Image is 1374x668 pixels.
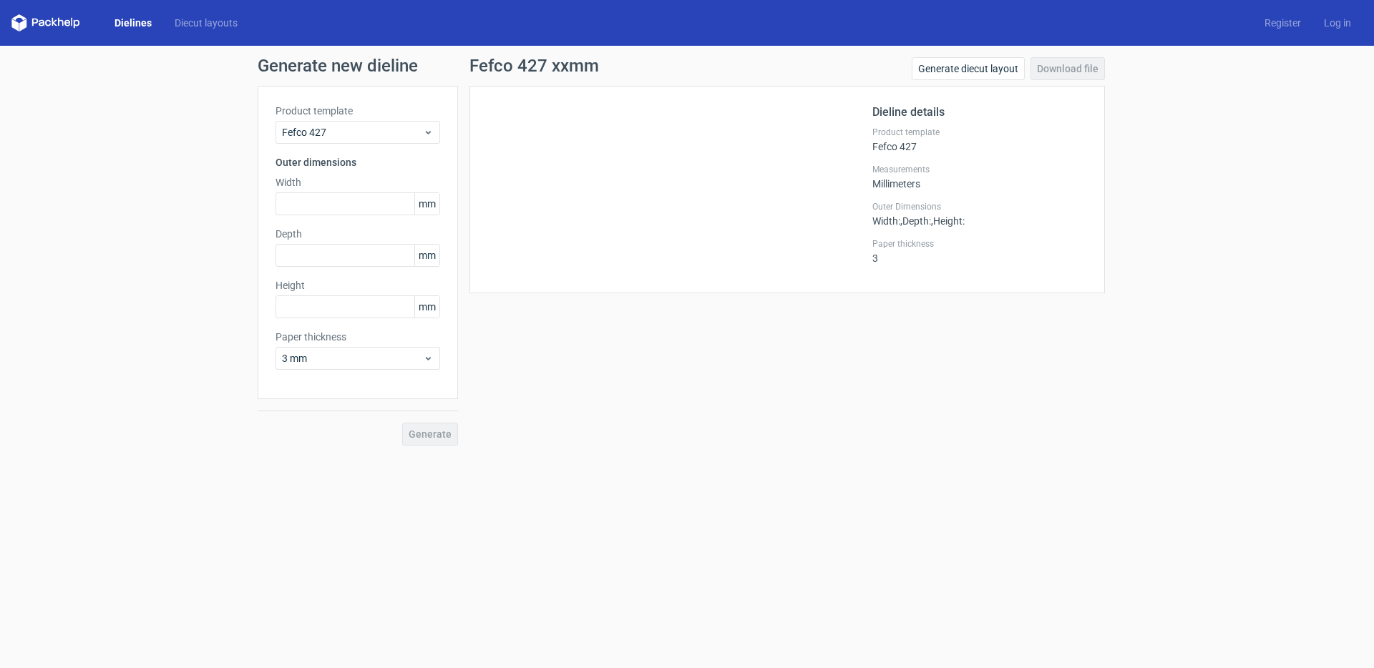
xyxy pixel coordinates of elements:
[276,227,440,241] label: Depth
[1253,16,1312,30] a: Register
[414,193,439,215] span: mm
[1312,16,1363,30] a: Log in
[872,127,1087,152] div: Fefco 427
[872,238,1087,250] label: Paper thickness
[912,57,1025,80] a: Generate diecut layout
[931,215,965,227] span: , Height :
[872,104,1087,121] h2: Dieline details
[872,127,1087,138] label: Product template
[282,351,423,365] span: 3 mm
[414,296,439,318] span: mm
[276,330,440,344] label: Paper thickness
[414,245,439,266] span: mm
[258,57,1116,74] h1: Generate new dieline
[276,155,440,170] h3: Outer dimensions
[872,164,1087,175] label: Measurements
[163,16,249,30] a: Diecut layouts
[872,238,1087,264] div: 3
[103,16,163,30] a: Dielines
[872,215,900,227] span: Width :
[469,57,599,74] h1: Fefco 427 xxmm
[276,104,440,118] label: Product template
[276,175,440,190] label: Width
[276,278,440,293] label: Height
[872,164,1087,190] div: Millimeters
[872,201,1087,212] label: Outer Dimensions
[282,125,423,139] span: Fefco 427
[900,215,931,227] span: , Depth :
